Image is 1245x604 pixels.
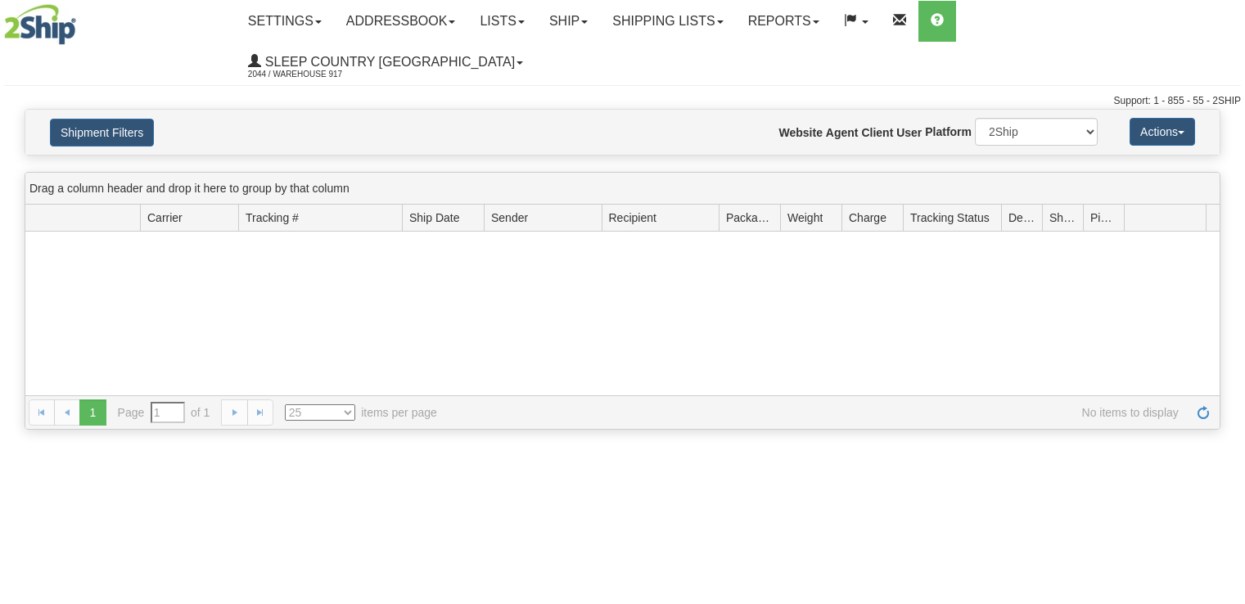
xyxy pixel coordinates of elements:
[491,210,528,226] span: Sender
[236,1,334,42] a: Settings
[779,124,823,141] label: Website
[1090,210,1117,226] span: Pickup Status
[467,1,536,42] a: Lists
[910,210,990,226] span: Tracking Status
[861,124,893,141] label: Client
[726,210,774,226] span: Packages
[537,1,600,42] a: Ship
[826,124,859,141] label: Agent
[285,404,437,421] span: items per page
[334,1,468,42] a: Addressbook
[79,399,106,426] span: 1
[896,124,922,141] label: User
[460,404,1179,421] span: No items to display
[736,1,832,42] a: Reports
[1008,210,1035,226] span: Delivery Status
[4,4,76,45] img: logo2044.jpg
[261,55,515,69] span: Sleep Country [GEOGRAPHIC_DATA]
[849,210,886,226] span: Charge
[409,210,459,226] span: Ship Date
[600,1,735,42] a: Shipping lists
[25,173,1220,205] div: grid grouping header
[246,210,299,226] span: Tracking #
[4,94,1241,108] div: Support: 1 - 855 - 55 - 2SHIP
[609,210,656,226] span: Recipient
[925,124,972,140] label: Platform
[50,119,154,146] button: Shipment Filters
[236,42,535,83] a: Sleep Country [GEOGRAPHIC_DATA] 2044 / Warehouse 917
[147,210,183,226] span: Carrier
[118,402,210,423] span: Page of 1
[1130,118,1195,146] button: Actions
[1049,210,1076,226] span: Shipment Issues
[248,66,371,83] span: 2044 / Warehouse 917
[787,210,823,226] span: Weight
[1190,399,1216,426] a: Refresh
